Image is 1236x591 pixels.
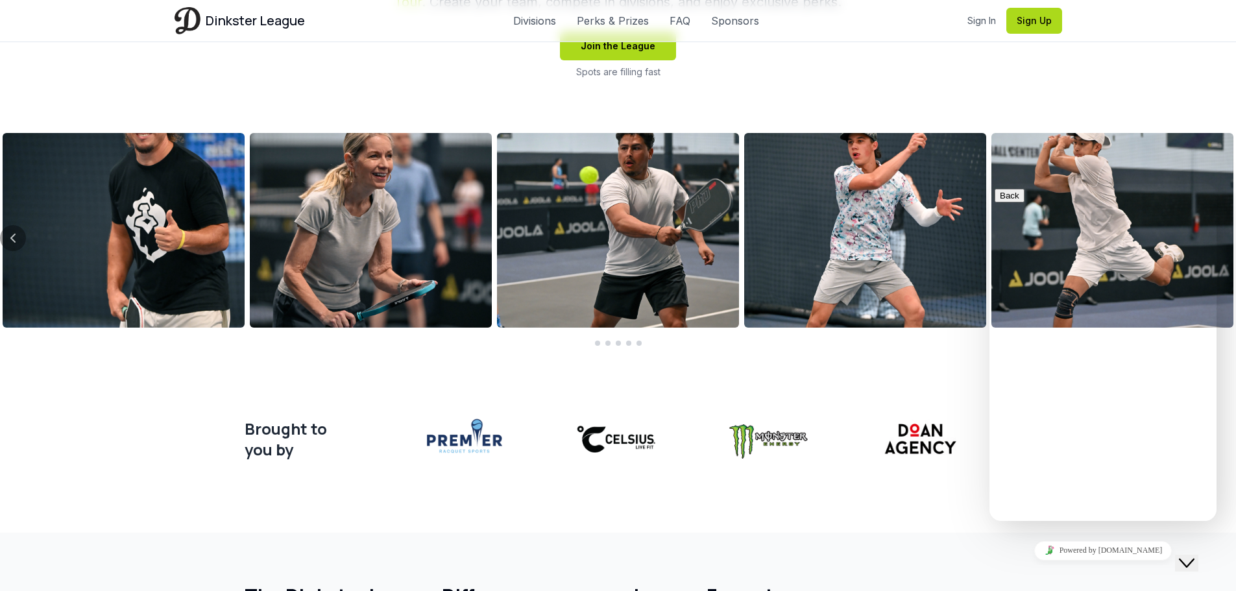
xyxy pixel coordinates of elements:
button: Go to slide 21 [636,341,642,346]
img: Monster Energy [698,398,840,481]
img: Dinkster [175,7,200,34]
a: Dinkster League [175,7,305,34]
img: Doan Agency [850,398,991,481]
button: Go to slide 16 [626,341,631,346]
iframe: chat widget [1175,533,1217,572]
img: Celsius [546,398,687,481]
iframe: chat widget [989,184,1217,521]
a: Sponsors [711,13,759,29]
button: Go to slide 1 [595,341,600,346]
a: Sign In [967,14,996,27]
p: Spots are filling fast [576,66,660,78]
button: Join the League [560,32,676,60]
button: Go to slide 11 [616,341,621,346]
a: FAQ [670,13,690,29]
div: Brought to you by [245,418,394,460]
button: Sign Up [1006,8,1062,34]
a: Divisions [513,13,556,29]
span: Dinkster League [206,12,305,30]
img: Premier Racquet Sports [394,398,535,481]
a: Perks & Prizes [577,13,649,29]
iframe: chat widget [989,536,1217,565]
button: Go to slide 6 [605,341,611,346]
